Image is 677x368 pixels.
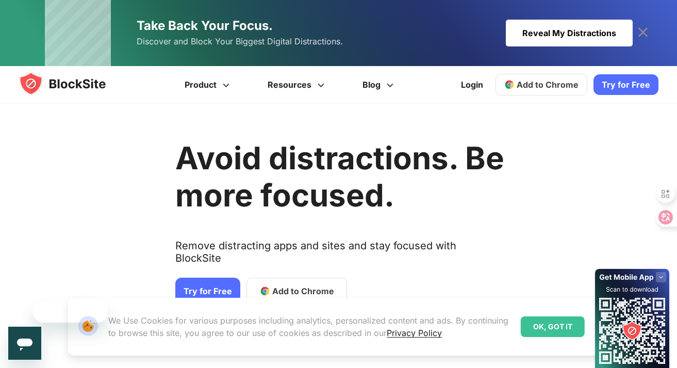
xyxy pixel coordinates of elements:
div: OK, GOT IT [521,316,585,337]
a: Product [167,66,250,103]
a: Try for Free [593,74,658,95]
img: blocksite-icon.5d769676.svg [19,71,126,96]
iframe: Button to launch messaging window [8,327,41,360]
a: Try for Free [175,278,240,305]
iframe: Message from company [33,300,108,323]
button: Close [590,320,604,333]
a: Blog [345,66,414,103]
p: We Use Cookies for various purposes including analytics, personalized content and ads. By continu... [108,314,512,339]
span: Discover and Block Your Biggest Digital Distractions. [137,34,343,49]
a: Login [455,72,489,97]
span: Add to Chrome [517,79,579,90]
span: Take Back Your Focus. [137,18,273,33]
a: Privacy Policy [387,328,442,338]
div: Reveal My Distractions [506,20,633,46]
a: Resources [250,66,345,103]
a: Add to Chrome [246,278,347,305]
a: Add to Chrome [496,74,587,95]
h1: Avoid distractions. Be more focused. [175,139,504,214]
text: Remove distracting apps and sites and stay focused with BlockSite [175,239,504,273]
img: chrome-icon.svg [504,79,515,90]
